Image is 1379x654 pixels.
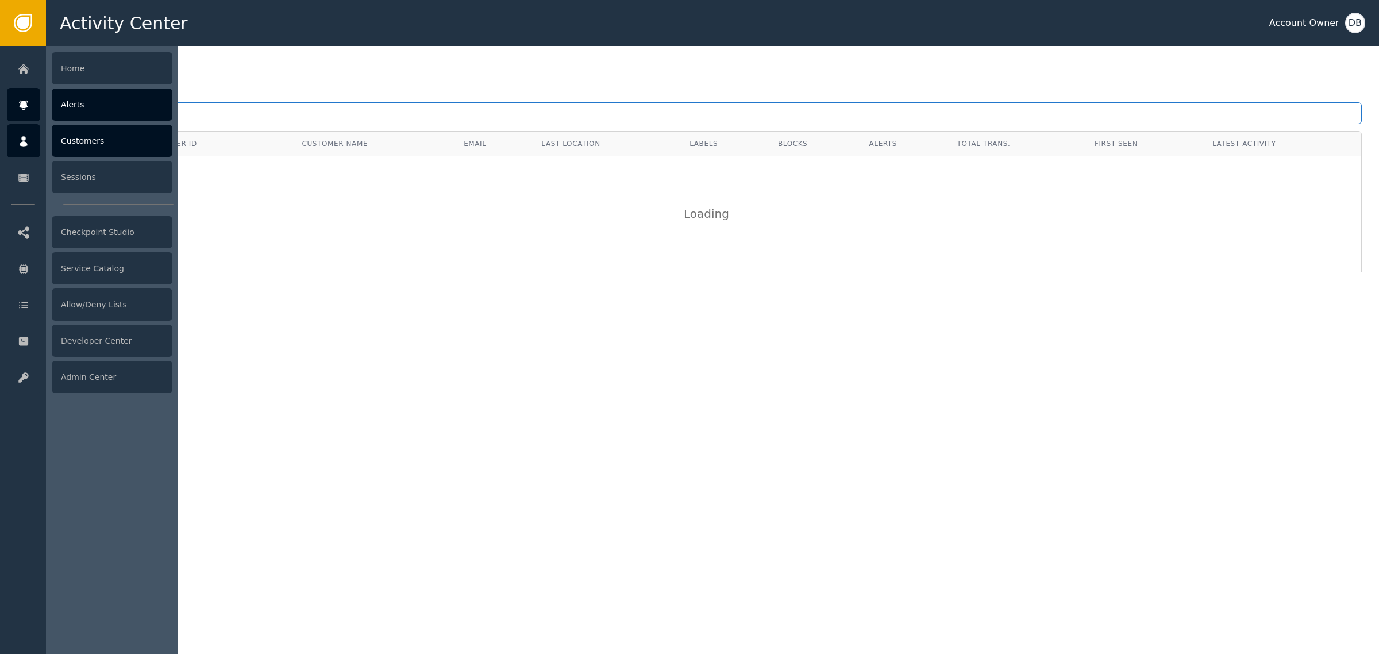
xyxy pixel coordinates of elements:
[7,160,172,194] a: Sessions
[1269,16,1339,30] div: Account Owner
[7,360,172,394] a: Admin Center
[7,124,172,157] a: Customers
[7,216,172,249] a: Checkpoint Studio
[684,205,741,222] div: Loading
[52,161,172,193] div: Sessions
[7,324,172,357] a: Developer Center
[60,10,188,36] span: Activity Center
[1095,139,1195,149] div: First Seen
[7,288,172,321] a: Allow/Deny Lists
[7,88,172,121] a: Alerts
[7,252,172,285] a: Service Catalog
[52,288,172,321] div: Allow/Deny Lists
[52,125,172,157] div: Customers
[63,102,1362,124] input: Search by name, email, or ID
[7,52,172,85] a: Home
[302,139,447,149] div: Customer Name
[689,139,761,149] div: Labels
[52,216,172,248] div: Checkpoint Studio
[52,52,172,84] div: Home
[464,139,524,149] div: Email
[52,252,172,284] div: Service Catalog
[541,139,672,149] div: Last Location
[1212,139,1353,149] div: Latest Activity
[957,139,1077,149] div: Total Trans.
[52,361,172,393] div: Admin Center
[778,139,852,149] div: Blocks
[122,139,197,149] div: Your Customer ID
[52,325,172,357] div: Developer Center
[869,139,940,149] div: Alerts
[52,89,172,121] div: Alerts
[1345,13,1365,33] button: DB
